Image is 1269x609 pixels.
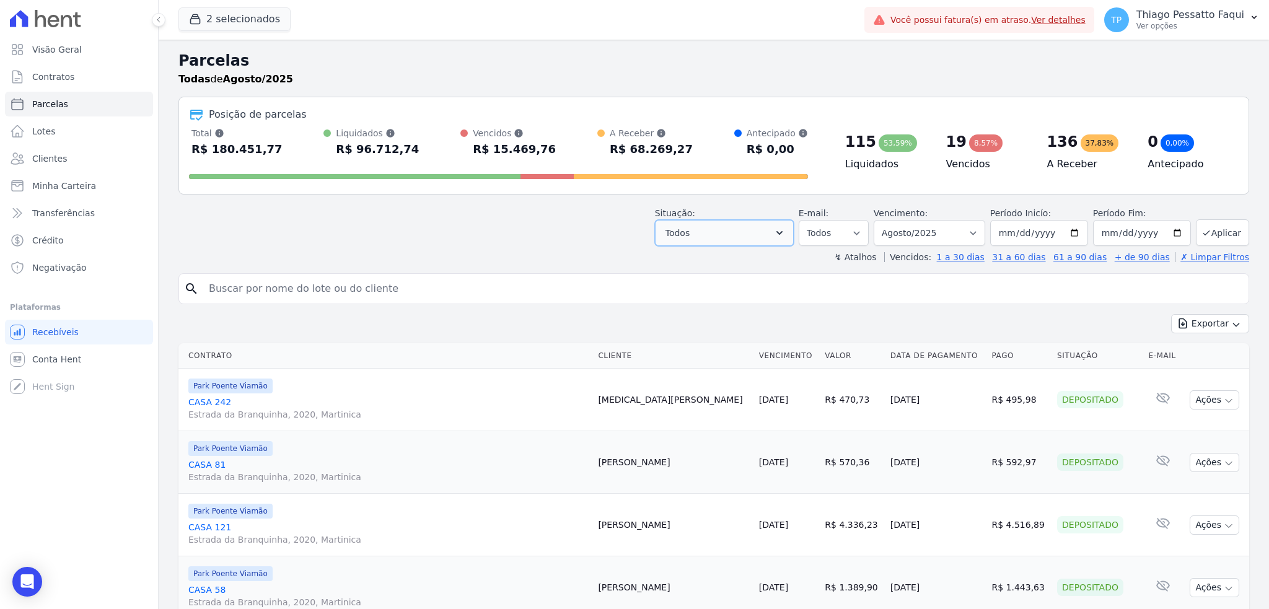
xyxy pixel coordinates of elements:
[223,73,293,85] strong: Agosto/2025
[1190,390,1239,410] button: Ações
[759,582,788,592] a: [DATE]
[610,127,693,139] div: A Receber
[1031,15,1086,25] a: Ver detalhes
[747,139,808,159] div: R$ 0,00
[665,226,690,240] span: Todos
[845,132,876,152] div: 115
[1148,132,1158,152] div: 0
[986,494,1052,556] td: R$ 4.516,89
[593,494,753,556] td: [PERSON_NAME]
[820,369,885,431] td: R$ 470,73
[188,533,588,546] span: Estrada da Branquinha, 2020, Martinica
[336,127,419,139] div: Liquidados
[5,92,153,116] a: Parcelas
[1136,9,1244,21] p: Thiago Pessatto Faqui
[879,134,917,152] div: 53,59%
[1171,314,1249,333] button: Exportar
[188,504,273,519] span: Park Poente Viamão
[32,152,67,165] span: Clientes
[1143,343,1182,369] th: E-mail
[5,146,153,171] a: Clientes
[188,458,588,483] a: CASA 81Estrada da Branquinha, 2020, Martinica
[32,98,68,110] span: Parcelas
[986,343,1052,369] th: Pago
[759,395,788,405] a: [DATE]
[834,252,876,262] label: ↯ Atalhos
[845,157,926,172] h4: Liquidados
[655,208,695,218] label: Situação:
[1148,157,1229,172] h4: Antecipado
[32,353,81,366] span: Conta Hent
[32,71,74,83] span: Contratos
[747,127,808,139] div: Antecipado
[336,139,419,159] div: R$ 96.712,74
[1053,252,1107,262] a: 61 a 90 dias
[32,180,96,192] span: Minha Carteira
[1081,134,1119,152] div: 37,83%
[1047,157,1128,172] h4: A Receber
[885,369,987,431] td: [DATE]
[191,139,283,159] div: R$ 180.451,77
[655,220,794,246] button: Todos
[32,125,56,138] span: Lotes
[32,43,82,56] span: Visão Geral
[990,208,1051,218] label: Período Inicío:
[188,471,588,483] span: Estrada da Branquinha, 2020, Martinica
[992,252,1045,262] a: 31 a 60 dias
[1093,207,1191,220] label: Período Fim:
[1190,578,1239,597] button: Ações
[188,441,273,456] span: Park Poente Viamão
[5,119,153,144] a: Lotes
[1057,516,1123,533] div: Depositado
[188,596,588,608] span: Estrada da Branquinha, 2020, Martinica
[759,457,788,467] a: [DATE]
[5,347,153,372] a: Conta Hent
[5,201,153,226] a: Transferências
[820,343,885,369] th: Valor
[1057,579,1123,596] div: Depositado
[610,139,693,159] div: R$ 68.269,27
[593,369,753,431] td: [MEDICAL_DATA][PERSON_NAME]
[178,50,1249,72] h2: Parcelas
[188,408,588,421] span: Estrada da Branquinha, 2020, Martinica
[473,139,556,159] div: R$ 15.469,76
[188,566,273,581] span: Park Poente Viamão
[178,72,293,87] p: de
[884,252,931,262] label: Vencidos:
[1115,252,1170,262] a: + de 90 dias
[5,255,153,280] a: Negativação
[1136,21,1244,31] p: Ver opções
[986,369,1052,431] td: R$ 495,98
[937,252,985,262] a: 1 a 30 dias
[5,37,153,62] a: Visão Geral
[32,234,64,247] span: Crédito
[1057,453,1123,471] div: Depositado
[885,431,987,494] td: [DATE]
[1111,15,1122,24] span: TP
[1196,219,1249,246] button: Aplicar
[1094,2,1269,37] button: TP Thiago Pessatto Faqui Ver opções
[5,320,153,344] a: Recebíveis
[188,584,588,608] a: CASA 58Estrada da Branquinha, 2020, Martinica
[759,520,788,530] a: [DATE]
[874,208,928,218] label: Vencimento:
[191,127,283,139] div: Total
[820,431,885,494] td: R$ 570,36
[5,173,153,198] a: Minha Carteira
[820,494,885,556] td: R$ 4.336,23
[209,107,307,122] div: Posição de parcelas
[10,300,148,315] div: Plataformas
[32,261,87,274] span: Negativação
[799,208,829,218] label: E-mail:
[473,127,556,139] div: Vencidos
[986,431,1052,494] td: R$ 592,97
[1190,515,1239,535] button: Ações
[754,343,820,369] th: Vencimento
[188,396,588,421] a: CASA 242Estrada da Branquinha, 2020, Martinica
[1161,134,1194,152] div: 0,00%
[890,14,1086,27] span: Você possui fatura(s) em atraso.
[32,207,95,219] span: Transferências
[969,134,1003,152] div: 8,57%
[178,343,593,369] th: Contrato
[188,379,273,393] span: Park Poente Viamão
